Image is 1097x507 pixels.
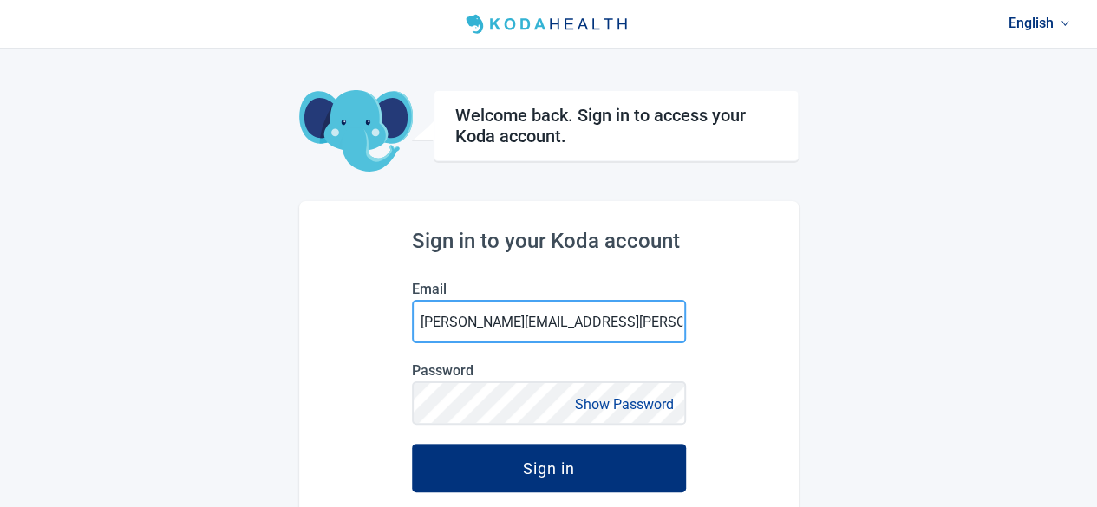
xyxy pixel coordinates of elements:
[412,444,686,492] button: Sign in
[412,281,686,297] label: Email
[1002,9,1076,37] a: Current language: English
[412,229,686,253] h2: Sign in to your Koda account
[523,459,575,477] div: Sign in
[455,105,777,146] h1: Welcome back. Sign in to access your Koda account.
[459,10,637,38] img: Koda Health
[412,362,686,379] label: Password
[570,393,679,416] button: Show Password
[299,90,413,173] img: Koda Elephant
[1061,19,1069,28] span: down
